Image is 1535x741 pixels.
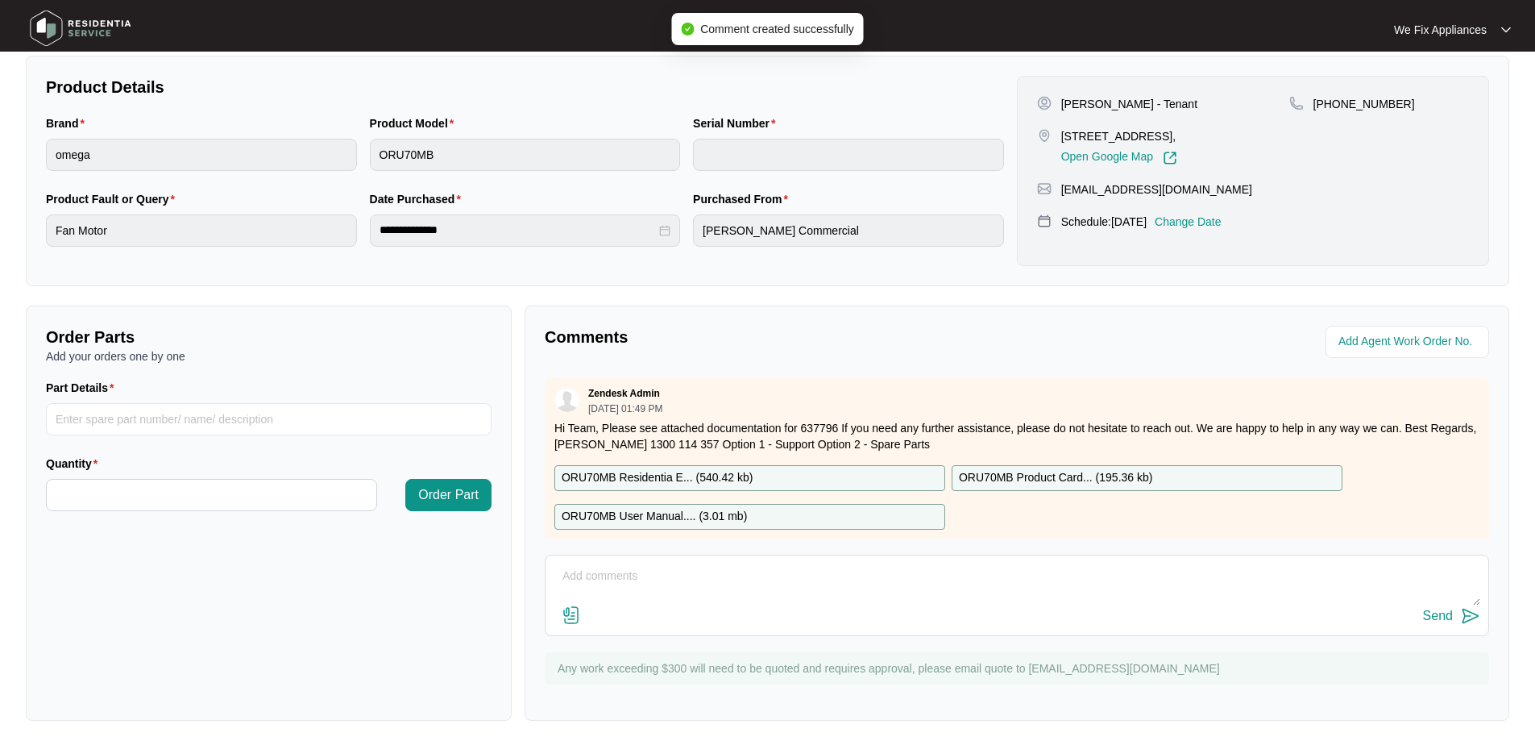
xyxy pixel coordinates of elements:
[1061,96,1197,112] p: [PERSON_NAME] - Tenant
[1423,606,1480,627] button: Send
[693,214,1004,247] input: Purchased From
[693,191,794,207] label: Purchased From
[47,480,376,510] input: Quantity
[554,420,1479,452] p: Hi Team, Please see attached documentation for 637796 If you need any further assistance, please ...
[1061,181,1252,198] p: [EMAIL_ADDRESS][DOMAIN_NAME]
[46,456,104,472] label: Quantity
[1061,151,1177,165] a: Open Google Map
[1037,128,1052,143] img: map-pin
[46,214,357,247] input: Product Fault or Query
[562,606,581,625] img: file-attachment-doc.svg
[1061,214,1147,230] p: Schedule: [DATE]
[693,139,1004,171] input: Serial Number
[545,326,1006,348] p: Comments
[588,387,660,400] p: Zendesk Admin
[370,139,681,171] input: Product Model
[562,469,753,487] p: ORU70MB Residentia E... ( 540.42 kb )
[418,485,479,505] span: Order Part
[558,660,1481,676] p: Any work exceeding $300 will need to be quoted and requires approval, please email quote to [EMAI...
[1155,214,1222,230] p: Change Date
[1394,22,1487,38] p: We Fix Appliances
[1461,606,1480,626] img: send-icon.svg
[370,191,467,207] label: Date Purchased
[700,23,854,35] span: Comment created successfully
[46,326,492,348] p: Order Parts
[46,115,91,131] label: Brand
[1163,151,1177,165] img: Link-External
[588,404,662,414] p: [DATE] 01:49 PM
[46,403,492,435] input: Part Details
[1037,96,1052,110] img: user-pin
[46,76,1004,98] p: Product Details
[562,508,747,526] p: ORU70MB User Manual.... ( 3.01 mb )
[380,222,657,239] input: Date Purchased
[1501,26,1511,34] img: dropdown arrow
[1037,181,1052,196] img: map-pin
[46,348,492,364] p: Add your orders one by one
[1289,96,1304,110] img: map-pin
[959,469,1152,487] p: ORU70MB Product Card... ( 195.36 kb )
[555,388,579,412] img: user.svg
[1338,332,1479,352] input: Add Agent Work Order No.
[681,23,694,35] span: check-circle
[46,139,357,171] input: Brand
[46,380,121,396] label: Part Details
[1313,96,1415,112] p: [PHONE_NUMBER]
[1037,214,1052,228] img: map-pin
[405,479,492,511] button: Order Part
[1061,128,1177,144] p: [STREET_ADDRESS],
[24,4,137,52] img: residentia service logo
[46,191,181,207] label: Product Fault or Query
[1423,609,1453,623] div: Send
[370,115,461,131] label: Product Model
[693,115,782,131] label: Serial Number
